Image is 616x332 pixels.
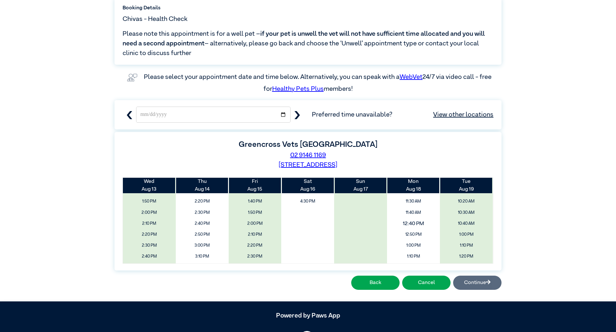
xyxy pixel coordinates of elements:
label: Please select your appointment date and time below. Alternatively, you can speak with a 24/7 via ... [144,74,493,92]
span: 2:20 PM [178,197,226,206]
span: 1:20 PM [442,252,491,261]
span: 2:40 PM [125,252,174,261]
span: 2:40 PM [231,263,279,272]
span: 3:10 PM [178,252,226,261]
span: 2:00 PM [231,219,279,228]
span: 1:30 PM [442,263,491,272]
span: 1:20 PM [389,263,438,272]
button: Back [351,276,400,290]
a: WebVet [400,74,422,80]
span: 4:30 PM [283,197,332,206]
span: 2:10 PM [231,230,279,239]
span: 10:20 AM [442,197,491,206]
span: 1:10 PM [389,252,438,261]
span: 2:30 PM [231,252,279,261]
a: 02 9146 1169 [290,152,326,158]
span: Please note this appointment is for a well pet – – alternatively, please go back and choose the ‘... [123,29,493,58]
span: Preferred time unavailable? [312,110,493,119]
th: Aug 13 [123,178,176,193]
span: 2:30 PM [178,208,226,217]
th: Aug 16 [281,178,334,193]
span: if your pet is unwell the vet will not have sufficient time allocated and you will need a second ... [123,31,485,47]
span: 2:40 PM [178,219,226,228]
h5: Powered by Paws App [114,312,502,319]
span: 2:30 PM [125,241,174,250]
th: Aug 18 [387,178,440,193]
span: 11:40 AM [389,208,438,217]
button: Cancel [402,276,451,290]
th: Aug 14 [176,178,229,193]
span: 1:00 PM [442,230,491,239]
span: 10:40 AM [442,219,491,228]
span: 4:10 PM [125,263,174,272]
span: 2:20 PM [231,241,279,250]
span: 2:50 PM [178,230,226,239]
th: Aug 19 [440,178,493,193]
label: Booking Details [123,4,493,12]
img: vet [124,71,140,84]
a: View other locations [433,110,493,119]
span: 12:40 PM [382,217,445,230]
span: 1:40 PM [231,197,279,206]
span: 1:50 PM [231,208,279,217]
th: Aug 15 [229,178,282,193]
th: Aug 17 [334,178,387,193]
span: Chivas - Health Check [123,14,187,24]
span: 1:50 PM [125,197,174,206]
span: 12:50 PM [389,230,438,239]
span: 2:10 PM [125,219,174,228]
a: [STREET_ADDRESS] [279,162,337,168]
span: 3:20 PM [178,263,226,272]
span: 10:30 AM [442,208,491,217]
span: 1:10 PM [442,241,491,250]
span: 3:00 PM [178,241,226,250]
span: 11:30 AM [389,197,438,206]
label: Greencross Vets [GEOGRAPHIC_DATA] [239,141,377,148]
a: Healthy Pets Plus [272,86,324,92]
span: 2:00 PM [125,208,174,217]
span: 2:20 PM [125,230,174,239]
span: 1:00 PM [389,241,438,250]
